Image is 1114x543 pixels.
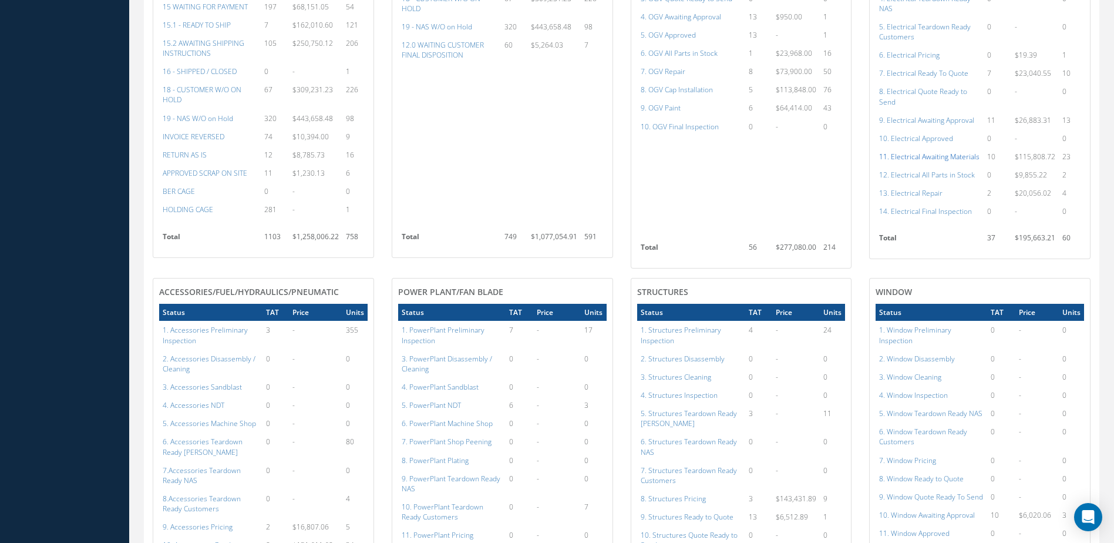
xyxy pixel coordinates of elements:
a: 6. Structures Teardown Ready NAS [641,437,737,457]
a: 19 - NAS W/O on Hold [163,113,233,123]
a: 4. Accessories NDT [163,400,224,410]
a: 8. OGV Cap Installation [641,85,713,95]
a: 1. PowerPlant Preliminary Inspection [402,325,484,345]
td: 17 [581,321,606,349]
span: $68,151.05 [292,2,329,12]
td: 0 [1059,488,1084,506]
span: $1,258,006.22 [292,232,339,242]
a: 6. Window Teardown Ready Customers [879,427,967,447]
td: 0 [581,433,606,451]
span: - [537,354,539,364]
td: 0 [261,62,289,81]
th: Price [289,304,342,321]
a: 15.2 AWAITING SHIPPING INSTRUCTIONS [163,38,244,58]
span: - [1019,390,1021,400]
td: 0 [1059,404,1084,423]
span: - [292,205,295,214]
td: 0 [581,451,606,470]
a: 9. OGV Paint [641,103,681,113]
span: - [1019,474,1021,484]
td: 0 [1059,350,1084,368]
th: Units [342,304,368,321]
td: 105 [261,34,289,62]
a: BER CAGE [163,186,195,196]
td: 0 [984,166,1011,184]
td: 10 [1059,64,1084,82]
td: 0 [1059,451,1084,470]
td: 13 [745,26,772,44]
td: 6 [506,396,533,414]
td: 0 [984,129,1011,148]
td: 0 [342,414,368,433]
td: 6 [342,164,368,182]
span: - [292,465,295,475]
td: 320 [261,109,289,128]
a: 8. PowerPlant Plating [402,455,469,465]
a: 5. OGV Approved [641,30,696,40]
a: 12. Electrical All Parts in Stock [879,170,975,180]
span: - [776,408,778,418]
td: 3 [745,490,772,508]
a: 9. PowerPlant Teardown Ready NAS [402,474,500,494]
td: 1 [1059,46,1084,64]
a: 4. Window Inspection [879,390,948,400]
a: 7. Window Pricing [879,455,936,465]
a: 5. Accessories Machine Shop [163,418,256,428]
th: Total [398,228,501,252]
td: 0 [342,378,368,396]
td: 0 [745,433,772,461]
th: TAT [987,304,1015,321]
th: Price [772,304,820,321]
td: 43 [820,99,845,117]
td: 0 [581,470,606,498]
span: - [776,390,778,400]
span: - [1019,354,1021,364]
td: 0 [987,386,1015,404]
span: $195,663.21 [1015,233,1055,243]
span: - [537,325,539,335]
span: $20,056.02 [1015,188,1051,198]
td: 23 [1059,148,1084,166]
td: 0 [262,396,289,414]
span: - [776,30,778,40]
span: - [1015,22,1017,32]
td: 10 [984,148,1011,166]
span: - [1019,325,1021,335]
td: 6 [745,99,772,117]
td: 1 [820,26,845,44]
a: 5. Electrical Teardown Ready Customers [879,22,971,42]
td: 0 [1059,423,1084,451]
div: Open Intercom Messenger [1074,503,1102,531]
td: 0 [745,461,772,490]
td: 0 [261,182,289,200]
a: 2. Structures Disassembly [641,354,725,364]
a: 12.0 WAITING CUSTOMER FINAL DISPOSITION [402,40,484,60]
span: $64,414.00 [776,103,812,113]
td: 0 [820,368,845,386]
th: Units [820,304,845,321]
td: 0 [987,368,1015,386]
td: 60 [501,36,527,64]
a: 9. Electrical Awaiting Approval [879,115,974,125]
td: 206 [342,34,368,62]
span: $23,040.55 [1015,68,1051,78]
a: 19 - NAS W/O on Hold [402,22,472,32]
a: 3. Accessories Sandblast [163,382,242,392]
span: - [292,66,295,76]
span: - [292,437,295,447]
th: TAT [262,304,289,321]
a: 7. OGV Repair [641,66,685,76]
a: 8. Structures Pricing [641,494,706,504]
td: 0 [984,18,1011,46]
a: 4. PowerPlant Sandblast [402,382,479,392]
span: - [537,455,539,465]
td: 1 [820,8,845,26]
h4: Structures [637,287,846,297]
td: 1 [342,62,368,81]
span: - [292,400,295,410]
td: 2 [984,184,1011,202]
a: 6. OGV All Parts in Stock [641,48,718,58]
span: - [776,325,778,335]
a: APPROVED SCRAP ON SITE [163,168,247,178]
td: 67 [261,81,289,109]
